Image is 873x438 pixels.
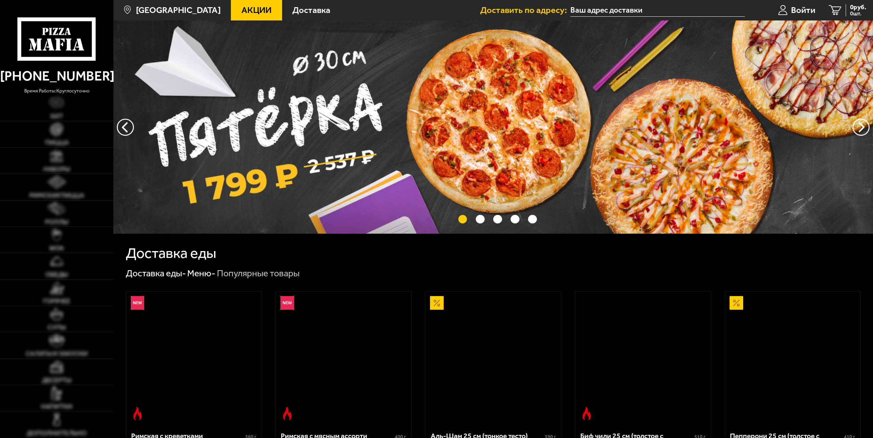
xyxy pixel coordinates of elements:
img: Острое блюдо [580,407,594,420]
span: Обеды [45,271,68,278]
img: Акционный [730,296,743,310]
div: Популярные товары [217,267,300,279]
span: 0 руб. [850,4,866,11]
span: Дополнительно [27,430,87,436]
span: Наборы [43,166,70,172]
a: Меню- [187,268,216,279]
a: АкционныйПепперони 25 см (толстое с сыром) [725,292,860,425]
span: Десерты [42,377,71,383]
span: [GEOGRAPHIC_DATA] [136,6,221,15]
span: Войти [791,6,815,15]
span: Акции [241,6,272,15]
span: Пицца [45,139,69,146]
a: НовинкаОстрое блюдоРимская с креветками [126,292,261,425]
span: Доставить по адресу: [480,6,570,15]
img: Острое блюдо [131,407,144,420]
span: WOK [49,245,64,251]
button: точки переключения [458,215,467,224]
span: Роллы [45,219,68,225]
img: Острое блюдо [280,407,294,420]
img: Новинка [280,296,294,310]
img: Акционный [430,296,444,310]
button: предыдущий [853,119,870,136]
button: следующий [117,119,134,136]
span: Напитки [41,403,72,410]
img: Новинка [131,296,144,310]
button: точки переключения [476,215,485,224]
span: Хит [50,113,63,119]
button: точки переключения [528,215,537,224]
a: Острое блюдоБиф чили 25 см (толстое с сыром) [575,292,710,425]
button: точки переключения [493,215,502,224]
a: Доставка еды- [126,268,186,279]
span: Супы [47,324,66,331]
span: Горячее [43,298,70,304]
input: Ваш адрес доставки [570,4,745,17]
a: АкционныйАль-Шам 25 см (тонкое тесто) [426,292,561,425]
span: Салаты и закуски [26,350,88,357]
span: Доставка [292,6,330,15]
h1: Доставка еды [126,246,216,261]
a: НовинкаОстрое блюдоРимская с мясным ассорти [276,292,411,425]
span: 0 шт. [850,11,866,16]
button: точки переключения [511,215,519,224]
span: Римская пицца [29,192,84,199]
